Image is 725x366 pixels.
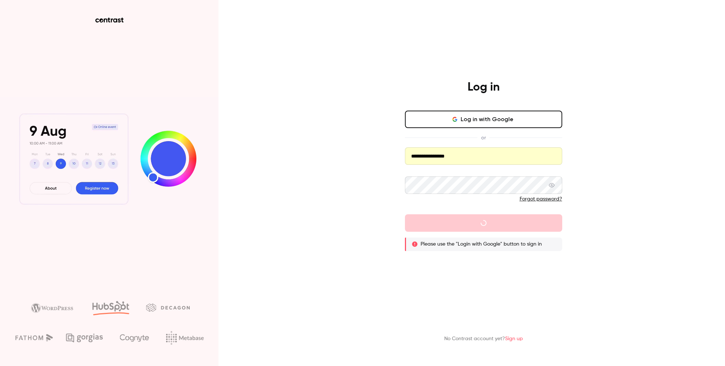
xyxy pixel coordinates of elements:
[520,196,562,202] a: Forgot password?
[421,240,542,248] p: Please use the "Login with Google" button to sign in
[146,303,190,311] img: decagon
[444,335,523,343] p: No Contrast account yet?
[477,134,489,142] span: or
[468,80,500,95] h4: Log in
[505,336,523,341] a: Sign up
[405,111,562,128] button: Log in with Google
